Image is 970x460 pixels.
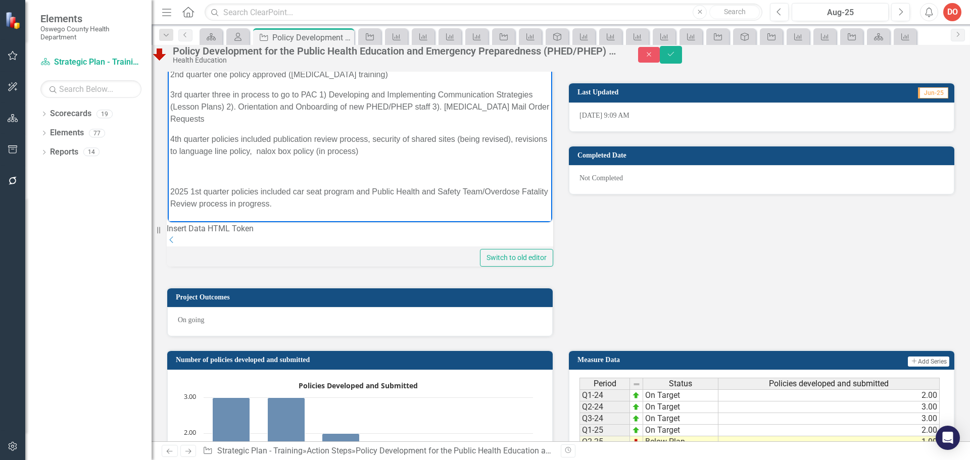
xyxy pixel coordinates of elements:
[709,5,760,19] button: Search
[669,379,692,388] span: Status
[356,446,729,455] div: Policy Development for the Public Health Education and Emergency Preparedness (PHED/PHEP) division
[40,25,141,41] small: Oswego County Health Department
[632,438,640,446] img: TnMDeAgwAPMxUmUi88jYAAAAAElFTkSuQmCC
[718,389,940,401] td: 2.00
[272,31,352,44] div: Policy Development for the Public Health Education and Emergency Preparedness (PHED/PHEP) division
[792,3,889,21] button: Aug-25
[769,379,889,388] span: Policies developed and submitted
[89,129,105,137] div: 77
[718,436,940,448] td: 1.00
[643,401,718,413] td: On Target
[176,356,548,364] h3: Number of policies developed and submitted
[480,249,553,267] button: Switch to old editor
[718,425,940,436] td: 2.00
[96,110,113,118] div: 19
[217,446,303,455] a: Strategic Plan - Training
[643,389,718,401] td: On Target
[918,87,948,98] span: Jun-25
[724,8,746,16] span: Search
[168,46,552,222] iframe: Rich Text Area
[936,426,960,450] div: Open Intercom Messenger
[83,148,100,157] div: 14
[40,80,141,98] input: Search Below...
[178,315,542,325] p: On going
[167,223,553,235] div: Insert Data HTML Token
[579,425,630,436] td: Q1-25
[632,426,640,434] img: zOikAAAAAElFTkSuQmCC
[594,379,616,388] span: Period
[718,413,940,425] td: 3.00
[718,401,940,413] td: 3.00
[632,391,640,399] img: zOikAAAAAElFTkSuQmCC
[579,413,630,425] td: Q3-24
[577,356,765,364] h3: Measure Data
[40,13,141,25] span: Elements
[203,445,553,457] div: » »
[307,446,352,455] a: Action Steps
[176,293,548,301] h3: Project Outcomes
[579,389,630,401] td: Q1-24
[50,146,78,158] a: Reports
[569,103,954,132] div: [DATE] 9:09 AM
[579,436,630,448] td: Q2-25
[577,88,789,96] h3: Last Updated
[184,428,196,437] text: 2.00
[579,401,630,413] td: Q2-24
[795,7,885,19] div: Aug-25
[50,108,91,120] a: Scorecards
[577,151,949,159] h3: Completed Date
[632,415,640,423] img: zOikAAAAAElFTkSuQmCC
[569,165,954,194] div: Not Completed
[299,381,418,390] text: Policies Developed and Submitted
[632,403,640,411] img: zOikAAAAAElFTkSuQmCC
[173,45,618,57] div: Policy Development for the Public Health Education and Emergency Preparedness (PHED/PHEP) division
[633,380,641,388] img: 8DAGhfEEPCf229AAAAAElFTkSuQmCC
[50,127,84,139] a: Elements
[643,436,718,448] td: Below Plan
[152,46,168,62] img: Below Plan
[943,3,961,21] button: DO
[643,425,718,436] td: On Target
[205,4,762,21] input: Search ClearPoint...
[40,57,141,68] a: Strategic Plan - Training
[184,392,196,401] text: 3.00
[643,413,718,425] td: On Target
[5,11,23,29] img: ClearPoint Strategy
[908,356,949,367] button: Add Series
[173,57,618,64] div: Health Education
